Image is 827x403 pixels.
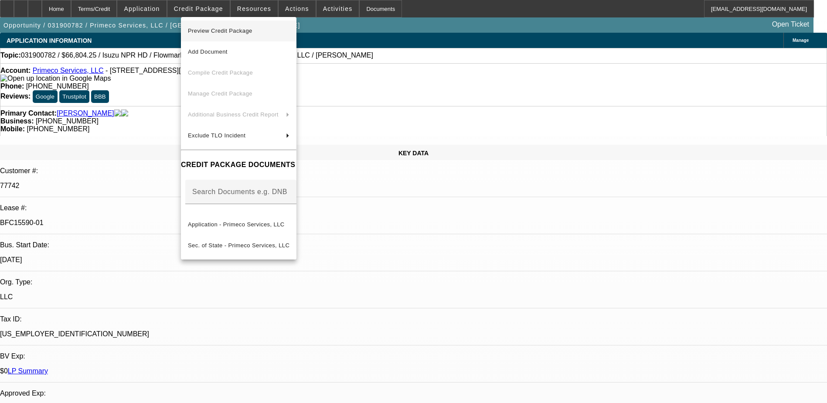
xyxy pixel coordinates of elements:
[181,235,296,256] button: Sec. of State - Primeco Services, LLC
[188,242,289,249] span: Sec. of State - Primeco Services, LLC
[188,48,228,55] span: Add Document
[188,27,252,34] span: Preview Credit Package
[188,132,245,139] span: Exclude TLO Incident
[181,160,296,170] h4: CREDIT PACKAGE DOCUMENTS
[188,221,285,228] span: Application - Primeco Services, LLC
[181,214,296,235] button: Application - Primeco Services, LLC
[192,188,287,195] mat-label: Search Documents e.g. DNB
